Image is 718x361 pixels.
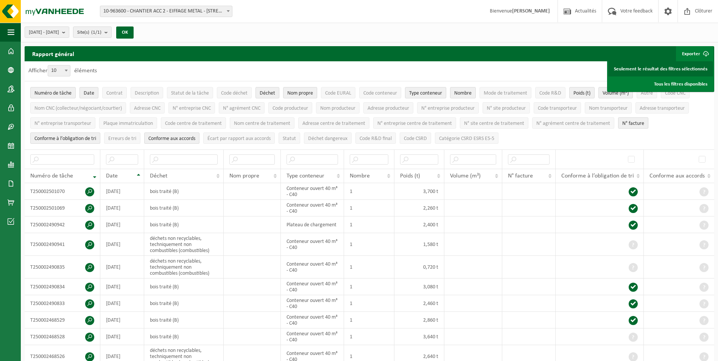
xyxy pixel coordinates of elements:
[100,328,144,345] td: [DATE]
[281,233,344,256] td: Conteneur ouvert 40 m³ - C40
[99,117,157,129] button: Plaque immatriculationPlaque immatriculation: Activate to sort
[223,106,260,111] span: N° agrément CNC
[100,312,144,328] td: [DATE]
[144,183,224,200] td: bois traité (B)
[350,173,370,179] span: Nombre
[321,87,355,98] button: Code EURALCode EURAL: Activate to sort
[360,136,392,142] span: Code R&D final
[34,136,96,142] span: Conforme à l’obligation de tri
[532,117,614,129] button: N° agrément centre de traitementN° agrément centre de traitement: Activate to sort
[219,102,265,114] button: N° agrément CNCN° agrément CNC: Activate to sort
[394,200,445,216] td: 2,260 t
[281,183,344,200] td: Conteneur ouvert 40 m³ - C40
[203,132,275,144] button: Écart par rapport aux accordsÉcart par rapport aux accords: Activate to sort
[30,87,76,98] button: Numéro de tâcheNuméro de tâche: Activate to remove sorting
[135,90,159,96] span: Description
[30,132,100,144] button: Conforme à l’obligation de tri : Activate to sort
[394,233,445,256] td: 1,580 t
[637,87,657,98] button: AutreAutre: Activate to sort
[325,90,351,96] span: Code EURAL
[106,90,123,96] span: Contrat
[30,173,73,179] span: Numéro de tâche
[287,173,324,179] span: Type conteneur
[450,173,481,179] span: Volume (m³)
[394,312,445,328] td: 2,860 t
[34,106,122,111] span: Nom CNC (collecteur/négociant/courtier)
[48,65,70,76] span: 10
[355,132,396,144] button: Code R&D finalCode R&amp;D final: Activate to sort
[344,233,394,256] td: 1
[359,87,401,98] button: Code conteneurCode conteneur: Activate to sort
[368,106,409,111] span: Adresse producteur
[417,102,479,114] button: N° entreprise producteurN° entreprise producteur: Activate to sort
[73,26,112,38] button: Site(s)(1/1)
[539,90,561,96] span: Code R&D
[144,328,224,345] td: bois traité (B)
[34,90,72,96] span: Numéro de tâche
[30,102,126,114] button: Nom CNC (collecteur/négociant/courtier)Nom CNC (collecteur/négociant/courtier): Activate to sort
[144,233,224,256] td: déchets non recyclables, techniquement non combustibles (combustibles)
[168,102,215,114] button: N° entreprise CNCN° entreprise CNC: Activate to sort
[363,90,397,96] span: Code conteneur
[676,46,713,61] button: Exporter
[649,173,705,179] span: Conforme aux accords
[77,27,101,38] span: Site(s)
[229,173,259,179] span: Nom propre
[608,76,713,92] a: Tous les filtres disponibles
[144,132,199,144] button: Conforme aux accords : Activate to sort
[508,173,533,179] span: N° facture
[29,27,59,38] span: [DATE] - [DATE]
[483,102,530,114] button: N° site producteurN° site producteur : Activate to sort
[25,233,100,256] td: T250002490941
[421,106,475,111] span: N° entreprise producteur
[598,87,633,98] button: Volume (m³)Volume (m³): Activate to sort
[173,106,211,111] span: N° entreprise CNC
[167,87,213,98] button: Statut de la tâcheStatut de la tâche: Activate to sort
[279,132,300,144] button: StatutStatut: Activate to sort
[344,200,394,216] td: 1
[404,136,427,142] span: Code CSRD
[100,6,232,17] span: 10-963600 - CHANTIER ACC 2 - EIFFAGE METAL - 62138 DOUVRIN, AVENUE DE PARIS 900
[100,256,144,279] td: [DATE]
[394,295,445,312] td: 2,460 t
[30,117,95,129] button: N° entreprise transporteurN° entreprise transporteur: Activate to sort
[100,183,144,200] td: [DATE]
[400,173,420,179] span: Poids (t)
[460,117,528,129] button: N° site centre de traitementN° site centre de traitement: Activate to sort
[221,90,248,96] span: Code déchet
[108,136,136,142] span: Erreurs de tri
[144,200,224,216] td: bois traité (B)
[534,102,581,114] button: Code transporteurCode transporteur: Activate to sort
[400,132,431,144] button: Code CSRDCode CSRD: Activate to sort
[308,136,347,142] span: Déchet dangereux
[569,87,595,98] button: Poids (t)Poids (t): Activate to sort
[25,312,100,328] td: T250002468529
[165,121,222,126] span: Code centre de traitement
[171,90,209,96] span: Statut de la tâche
[464,121,524,126] span: N° site centre de traitement
[281,200,344,216] td: Conteneur ouvert 40 m³ - C40
[100,216,144,233] td: [DATE]
[665,90,685,96] span: Code CNC
[260,90,275,96] span: Déchet
[25,279,100,295] td: T250002490834
[34,121,91,126] span: N° entreprise transporteur
[144,256,224,279] td: déchets non recyclables, techniquement non combustibles (combustibles)
[641,90,653,96] span: Autre
[217,87,252,98] button: Code déchetCode déchet: Activate to sort
[394,256,445,279] td: 0,720 t
[28,68,97,74] label: Afficher éléments
[536,121,610,126] span: N° agrément centre de traitement
[298,117,369,129] button: Adresse centre de traitementAdresse centre de traitement: Activate to sort
[84,90,94,96] span: Date
[281,328,344,345] td: Conteneur ouvert 40 m³ - C40
[561,173,634,179] span: Conforme à l’obligation de tri
[635,102,689,114] button: Adresse transporteurAdresse transporteur: Activate to sort
[480,87,531,98] button: Mode de traitementMode de traitement: Activate to sort
[25,46,82,61] h2: Rapport général
[130,102,165,114] button: Adresse CNCAdresse CNC: Activate to sort
[344,256,394,279] td: 1
[144,279,224,295] td: bois traité (B)
[134,106,160,111] span: Adresse CNC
